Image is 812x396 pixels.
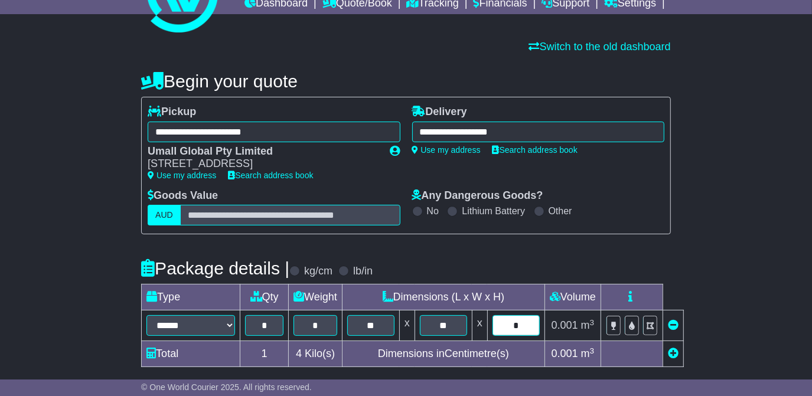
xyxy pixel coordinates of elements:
span: 4 [296,348,302,359]
sup: 3 [590,346,595,355]
sup: 3 [590,318,595,327]
label: lb/in [353,265,373,278]
td: x [472,310,487,341]
a: Search address book [493,145,578,155]
label: Any Dangerous Goods? [412,189,543,202]
a: Switch to the old dashboard [529,41,671,53]
h4: Begin your quote [141,71,671,91]
label: No [427,205,439,217]
label: Pickup [148,106,196,119]
td: Dimensions in Centimetre(s) [342,341,544,367]
td: 1 [240,341,289,367]
label: Delivery [412,106,467,119]
td: Type [142,284,240,310]
span: m [581,319,595,331]
span: © One World Courier 2025. All rights reserved. [141,382,312,392]
a: Use my address [148,171,216,180]
td: Kilo(s) [289,341,343,367]
td: Weight [289,284,343,310]
label: Other [549,205,572,217]
span: 0.001 [552,319,578,331]
label: Lithium Battery [462,205,525,217]
a: Use my address [412,145,481,155]
a: Search address book [228,171,313,180]
a: Add new item [668,348,679,359]
label: Goods Value [148,189,218,202]
td: x [399,310,415,341]
td: Dimensions (L x W x H) [342,284,544,310]
a: Remove this item [668,319,679,331]
div: [STREET_ADDRESS] [148,158,378,171]
td: Qty [240,284,289,310]
label: kg/cm [304,265,332,278]
div: Umall Global Pty Limited [148,145,378,158]
h4: Package details | [141,258,289,278]
span: m [581,348,595,359]
span: 0.001 [552,348,578,359]
td: Total [142,341,240,367]
td: Volume [544,284,601,310]
label: AUD [148,205,181,225]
